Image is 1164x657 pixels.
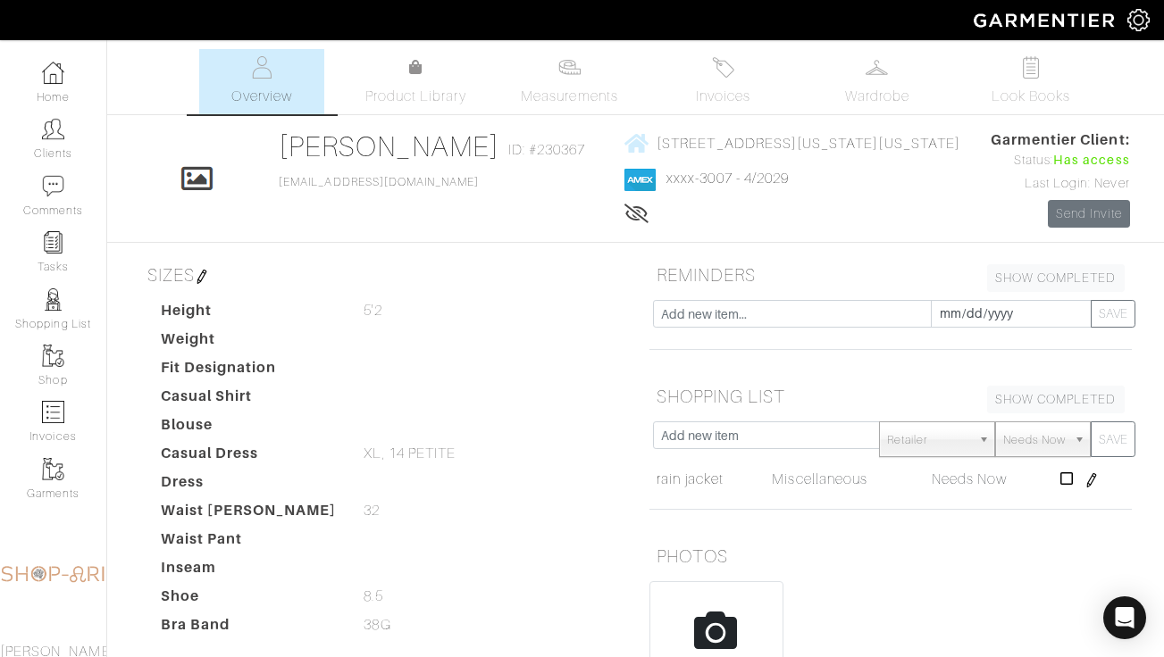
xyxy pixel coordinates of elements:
[42,345,64,367] img: garments-icon-b7da505a4dc4fd61783c78ac3ca0ef83fa9d6f193b1c9dc38574b1d14d53ca28.png
[364,500,380,521] span: 32
[147,386,351,414] dt: Casual Shirt
[147,300,351,328] dt: Height
[991,129,1130,151] span: Garmentier Client:
[1103,596,1146,639] div: Open Intercom Messenger
[251,56,273,79] img: basicinfo-40fd8af6dae0f16599ec9e87c0ef1c0a1fdea2edbe929e3d69a839185d80c458.svg
[1048,200,1130,228] a: Send Invite
[353,57,478,107] a: Product Library
[147,414,351,443] dt: Blouse
[42,118,64,140] img: clients-icon-6bae9207a08558b7cb47a8932f037763ab4055f8c8b6bfacd5dc20c3e0201464.png
[657,469,724,490] a: rain jacket
[147,500,351,528] dt: Waist [PERSON_NAME]
[558,56,581,79] img: measurements-466bbee1fd09ba9460f595b01e5d73f9e2bff037440d3c8f018324cb6cdf7a4a.svg
[147,586,351,614] dt: Shoe
[624,132,960,154] a: [STREET_ADDRESS][US_STATE][US_STATE]
[195,270,209,284] img: pen-cf24a1663064a2ec1b9c1bd2387e9de7a2fa800b781884d57f21acf72779bad2.png
[231,86,291,107] span: Overview
[991,151,1130,170] div: Status:
[199,49,324,114] a: Overview
[932,471,1007,487] span: Needs Now
[364,300,381,321] span: 5'2
[815,49,940,114] a: Wardrobe
[1091,300,1135,328] button: SAVE
[147,328,351,357] dt: Weight
[657,135,960,151] span: [STREET_ADDRESS][US_STATE][US_STATE]
[147,471,351,500] dt: Dress
[42,231,64,254] img: reminder-icon-8004d30b9f0a5d33ae49ab947aed9ed385cf756f9e5892f1edd6e32f2345188e.png
[364,586,382,607] span: 8.5
[279,130,499,162] a: [PERSON_NAME]
[147,357,351,386] dt: Fit Designation
[968,49,1093,114] a: Look Books
[42,175,64,197] img: comment-icon-a0a6a9ef722e966f86d9cbdc48e553b5cf19dbc54f86b18d962a5391bc8f6eb6.png
[147,443,351,471] dt: Casual Dress
[42,401,64,423] img: orders-icon-0abe47150d42831381b5fb84f609e132dff9fe21cb692f30cb5eec754e2cba89.png
[866,56,888,79] img: wardrobe-487a4870c1b7c33e795ec22d11cfc2ed9d08956e64fb3008fe2437562e282088.svg
[653,421,881,449] input: Add new item
[521,86,618,107] span: Measurements
[661,49,786,114] a: Invoices
[965,4,1127,36] img: garmentier-logo-header-white-b43fb05a5012e4ada735d5af1a66efaba907eab6374d6393d1fbf88cb4ef424d.png
[147,614,351,643] dt: Bra Band
[887,422,971,458] span: Retailer
[1091,421,1135,457] button: SAVE
[992,86,1071,107] span: Look Books
[696,86,750,107] span: Invoices
[987,386,1125,413] a: SHOW COMPLETED
[1127,9,1150,31] img: gear-icon-white-bd11855cb880d31180b6d7d6211b90ccbf57a29d726f0c71d8c61bd08dd39cc2.png
[1003,422,1066,458] span: Needs Now
[147,528,351,557] dt: Waist Pant
[991,174,1130,194] div: Last Login: Never
[649,257,1132,293] h5: REMINDERS
[507,49,632,114] a: Measurements
[772,471,867,487] span: Miscellaneous
[1053,151,1130,170] span: Has access
[42,458,64,480] img: garments-icon-b7da505a4dc4fd61783c78ac3ca0ef83fa9d6f193b1c9dc38574b1d14d53ca28.png
[649,538,1132,574] h5: PHOTOS
[279,176,479,188] a: [EMAIL_ADDRESS][DOMAIN_NAME]
[364,614,390,636] span: 38G
[147,557,351,586] dt: Inseam
[508,139,586,161] span: ID: #230367
[42,288,64,311] img: stylists-icon-eb353228a002819b7ec25b43dbf5f0378dd9e0616d9560372ff212230b889e62.png
[42,62,64,84] img: dashboard-icon-dbcd8f5a0b271acd01030246c82b418ddd0df26cd7fceb0bd07c9910d44c42f6.png
[987,264,1125,292] a: SHOW COMPLETED
[365,86,466,107] span: Product Library
[140,257,623,293] h5: SIZES
[666,170,789,187] a: xxxx-3007 - 4/2029
[624,169,656,191] img: american_express-1200034d2e149cdf2cc7894a33a747db654cf6f8355cb502592f1d228b2ac700.png
[653,300,932,328] input: Add new item...
[845,86,909,107] span: Wardrobe
[1019,56,1042,79] img: todo-9ac3debb85659649dc8f770b8b6100bb5dab4b48dedcbae339e5042a72dfd3cc.svg
[649,378,1132,414] h5: SHOPPING LIST
[1084,473,1099,487] img: pen-cf24a1663064a2ec1b9c1bd2387e9de7a2fa800b781884d57f21acf72779bad2.png
[712,56,734,79] img: orders-27d20c2124de7fd6de4e0e44c1d41de31381a507db9b33961299e4e07d508b8c.svg
[364,443,456,464] span: XL, 14 PETITE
